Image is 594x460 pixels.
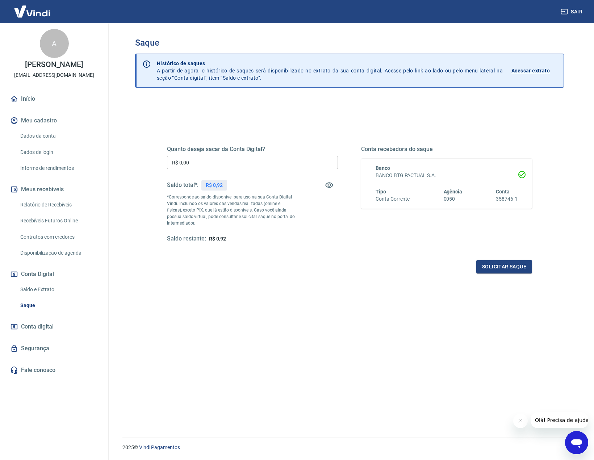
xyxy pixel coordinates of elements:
[25,61,83,68] p: [PERSON_NAME]
[376,172,518,179] h6: BANCO BTG PACTUAL S.A.
[496,189,510,195] span: Conta
[167,181,198,189] h5: Saldo total*:
[206,181,223,189] p: R$ 0,92
[444,189,463,195] span: Agência
[9,362,100,378] a: Fale conosco
[167,146,338,153] h5: Quanto deseja sacar da Conta Digital?
[17,161,100,176] a: Informe de rendimentos
[511,67,550,74] p: Acessar extrato
[511,60,558,81] a: Acessar extrato
[167,235,206,243] h5: Saldo restante:
[9,266,100,282] button: Conta Digital
[9,91,100,107] a: Início
[444,195,463,203] h6: 0050
[17,282,100,297] a: Saldo e Extrato
[9,340,100,356] a: Segurança
[17,230,100,244] a: Contratos com credores
[9,319,100,335] a: Conta digital
[157,60,503,81] p: A partir de agora, o histórico de saques será disponibilizado no extrato da sua conta digital. Ac...
[122,444,577,451] p: 2025 ©
[17,197,100,212] a: Relatório de Recebíveis
[17,298,100,313] a: Saque
[476,260,532,273] button: Solicitar saque
[167,194,295,226] p: *Corresponde ao saldo disponível para uso na sua Conta Digital Vindi. Incluindo os valores das ve...
[9,181,100,197] button: Meus recebíveis
[17,129,100,143] a: Dados da conta
[40,29,69,58] div: A
[135,38,564,48] h3: Saque
[531,412,588,428] iframe: Mensagem da empresa
[376,165,390,171] span: Banco
[376,189,386,195] span: Tipo
[559,5,585,18] button: Sair
[14,71,94,79] p: [EMAIL_ADDRESS][DOMAIN_NAME]
[513,414,528,428] iframe: Fechar mensagem
[4,5,61,11] span: Olá! Precisa de ajuda?
[17,213,100,228] a: Recebíveis Futuros Online
[9,113,100,129] button: Meu cadastro
[17,246,100,260] a: Disponibilização de agenda
[21,322,54,332] span: Conta digital
[209,236,226,242] span: R$ 0,92
[17,145,100,160] a: Dados de login
[361,146,532,153] h5: Conta recebedora do saque
[376,195,410,203] h6: Conta Corrente
[9,0,56,22] img: Vindi
[496,195,518,203] h6: 358746-1
[565,431,588,454] iframe: Botão para abrir a janela de mensagens
[157,60,503,67] p: Histórico de saques
[139,444,180,450] a: Vindi Pagamentos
